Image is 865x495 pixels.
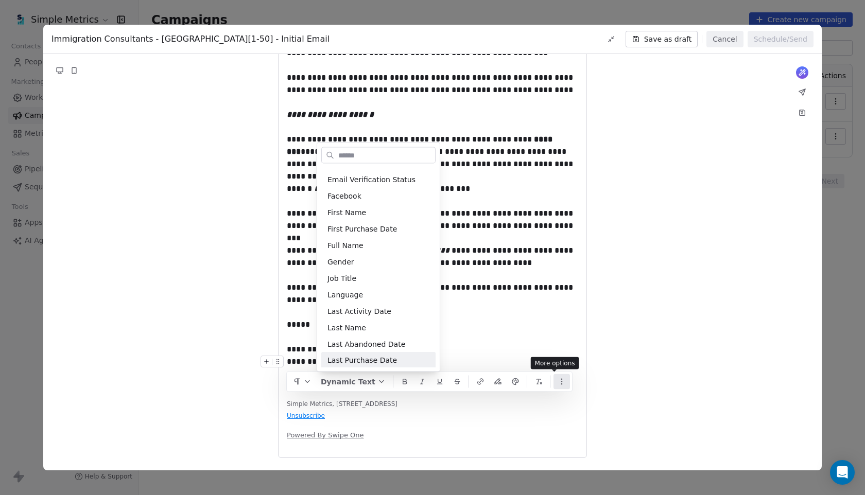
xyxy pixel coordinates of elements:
[321,221,436,237] div: First Purchase Date
[321,270,436,287] div: Job Title
[830,460,855,485] div: Open Intercom Messenger
[51,33,330,45] span: Immigration Consultants - [GEOGRAPHIC_DATA][1-50] - Initial Email
[321,320,436,336] div: Last Name
[321,171,436,188] div: Email Verification Status
[321,352,436,369] div: Last Purchase Date
[626,31,698,47] button: Save as draft
[321,237,436,254] div: Full Name
[321,254,436,270] div: Gender
[321,188,436,204] div: Facebook
[321,287,436,303] div: Language
[321,303,436,320] div: Last Activity Date
[317,374,390,390] button: Dynamic Text
[535,359,575,367] span: More options
[748,31,814,47] button: Schedule/Send
[321,204,436,221] div: First Name
[706,31,743,47] button: Cancel
[321,336,436,352] div: Last Abandoned Date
